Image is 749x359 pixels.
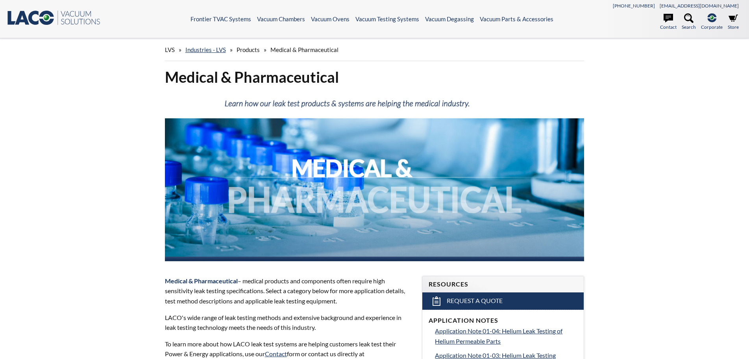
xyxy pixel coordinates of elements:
[237,46,260,53] span: Products
[265,350,287,357] a: Contact
[190,15,251,22] a: Frontier TVAC Systems
[435,326,577,346] a: Application Note 01-04: Helium Leak Testing of Helium Permeable Parts
[728,13,739,31] a: Store
[165,276,413,306] p: – medical products and components often require high sensitivity leak testing specifications. Sel...
[165,67,584,87] h1: Medical & Pharmaceutical
[185,46,226,53] a: Industries - LVS
[422,292,584,310] a: Request a Quote
[425,15,474,22] a: Vacuum Degassing
[311,15,350,22] a: Vacuum Ovens
[165,312,413,333] p: LACO's wide range of leak testing methods and extensive background and experience in leak testing...
[435,327,562,345] span: Application Note 01-04: Helium Leak Testing of Helium Permeable Parts
[165,93,584,261] img: Medical and Pharmaceutical header
[257,15,305,22] a: Vacuum Chambers
[429,280,577,288] h4: Resources
[165,277,238,285] strong: Medical & Pharmaceutical
[480,15,553,22] a: Vacuum Parts & Accessories
[660,3,739,9] a: [EMAIL_ADDRESS][DOMAIN_NAME]
[701,23,723,31] span: Corporate
[355,15,419,22] a: Vacuum Testing Systems
[165,39,584,61] div: » » »
[660,13,677,31] a: Contact
[682,13,696,31] a: Search
[165,46,175,53] span: LVS
[429,316,577,325] h4: Application Notes
[447,297,503,305] span: Request a Quote
[270,46,338,53] span: Medical & Pharmaceutical
[613,3,655,9] a: [PHONE_NUMBER]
